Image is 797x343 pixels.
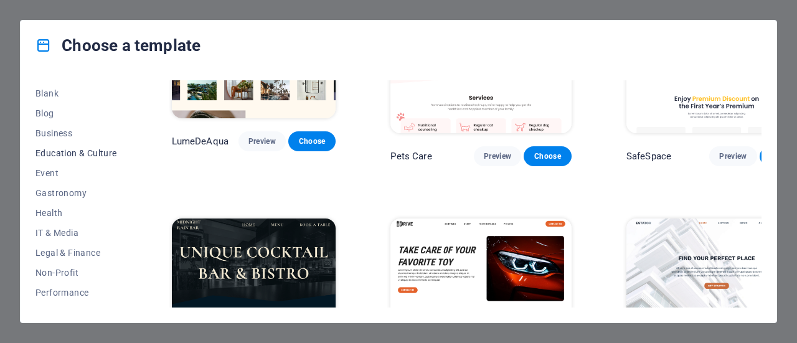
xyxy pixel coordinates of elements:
[35,35,200,55] h4: Choose a template
[484,151,511,161] span: Preview
[35,168,117,178] span: Event
[35,103,117,123] button: Blog
[35,268,117,278] span: Non-Profit
[35,228,117,238] span: IT & Media
[35,128,117,138] span: Business
[35,148,117,158] span: Education & Culture
[534,151,561,161] span: Choose
[35,188,117,198] span: Gastronomy
[172,135,229,148] p: LumeDeAqua
[390,150,432,162] p: Pets Care
[35,248,117,258] span: Legal & Finance
[35,303,117,322] button: Portfolio
[238,131,286,151] button: Preview
[35,288,117,298] span: Performance
[474,146,521,166] button: Preview
[35,123,117,143] button: Business
[35,183,117,203] button: Gastronomy
[298,136,326,146] span: Choose
[248,136,276,146] span: Preview
[524,146,571,166] button: Choose
[719,151,747,161] span: Preview
[35,88,117,98] span: Blank
[709,146,757,166] button: Preview
[35,203,117,223] button: Health
[35,108,117,118] span: Blog
[35,83,117,103] button: Blank
[35,223,117,243] button: IT & Media
[35,208,117,218] span: Health
[35,143,117,163] button: Education & Culture
[35,283,117,303] button: Performance
[35,263,117,283] button: Non-Profit
[35,243,117,263] button: Legal & Finance
[626,150,671,162] p: SafeSpace
[288,131,336,151] button: Choose
[35,163,117,183] button: Event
